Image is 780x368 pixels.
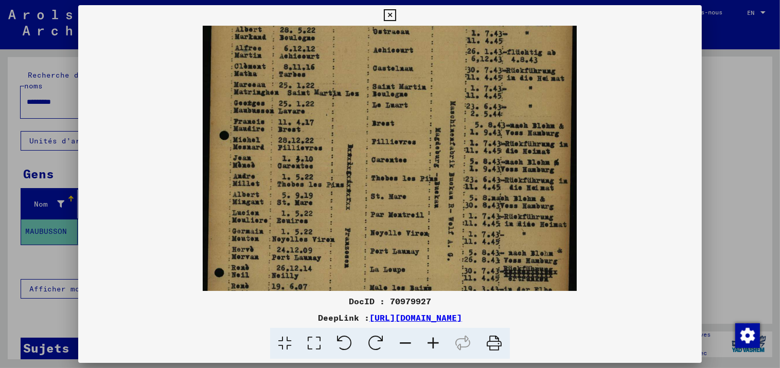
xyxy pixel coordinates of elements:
a: [URL][DOMAIN_NAME] [369,312,462,323]
div: DocID : 70979927 [78,295,702,307]
div: DeepLink : [78,311,702,324]
div: Modifier le consentement [735,323,759,347]
img: Modifier le consentement [735,323,760,348]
